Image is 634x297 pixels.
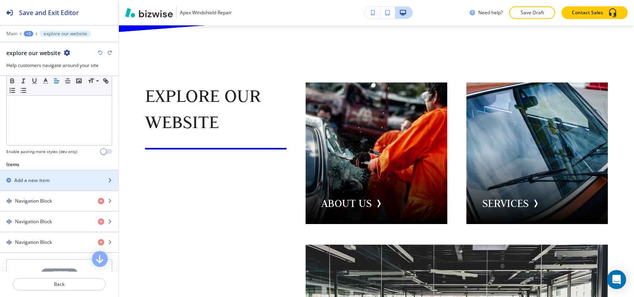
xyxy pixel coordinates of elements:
[466,82,608,224] button: Navigation item imageSERVICES
[6,49,61,57] h2: explore our website
[6,149,77,155] h4: Enable pasting more styles (dev only)
[24,31,33,36] button: +2
[6,62,112,69] h3: Help customers navigate around your site
[13,281,105,288] p: Back
[6,198,12,204] img: Drag
[15,239,52,246] h4: Navigation Block
[572,9,603,16] p: Contact Sales
[145,82,286,135] p: explore our website
[15,197,52,205] h4: Navigation Block
[6,31,17,36] button: Main
[6,161,19,168] h2: Items
[478,9,503,16] h3: Need help?
[6,240,12,245] img: Drag
[561,6,628,19] button: Contact Sales
[19,8,79,17] h2: Save and Exit Editor
[306,82,447,224] button: Navigation item imageABOUT US
[44,31,87,36] p: explore our website
[519,9,545,16] p: Save Draft
[125,7,232,19] button: Apex Windshield Repair
[6,219,12,224] img: Drag
[15,218,52,225] h4: Navigation Block
[14,177,50,184] h2: Add a new item
[509,6,555,19] button: Save Draft
[40,31,91,37] button: explore our website
[13,278,106,291] button: Back
[607,270,626,289] div: Open Intercom Messenger
[51,270,68,277] h4: #FFFFFF
[180,9,232,16] h3: Apex Windshield Repair
[125,8,173,17] img: Bizwise Logo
